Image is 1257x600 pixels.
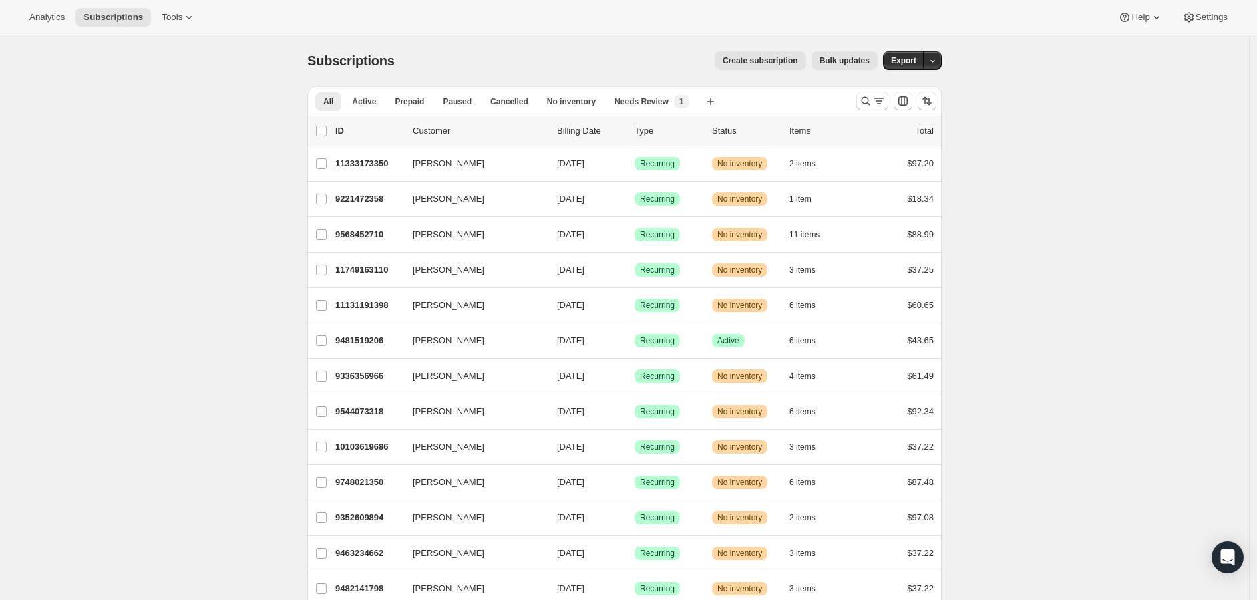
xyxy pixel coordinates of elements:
[335,544,934,563] div: 9463234662[PERSON_NAME][DATE]SuccessRecurringWarningNo inventory3 items$37.22
[75,8,151,27] button: Subscriptions
[789,158,816,169] span: 2 items
[557,300,584,310] span: [DATE]
[789,300,816,311] span: 6 items
[789,265,816,275] span: 3 items
[717,406,762,417] span: No inventory
[413,547,484,560] span: [PERSON_NAME]
[335,296,934,315] div: 11131191398[PERSON_NAME][DATE]SuccessRecurringWarningNo inventory6 items$60.65
[789,367,830,386] button: 4 items
[335,261,934,279] div: 11749163110[PERSON_NAME][DATE]SuccessRecurringWarningNo inventory3 items$37.25
[335,190,934,208] div: 9221472358[PERSON_NAME][DATE]SuccessRecurringWarningNo inventory1 item$18.34
[717,442,762,452] span: No inventory
[413,157,484,170] span: [PERSON_NAME]
[789,402,830,421] button: 6 items
[907,406,934,416] span: $92.34
[789,477,816,488] span: 6 items
[335,228,402,241] p: 9568452710
[820,55,870,66] span: Bulk updates
[557,371,584,381] span: [DATE]
[717,477,762,488] span: No inventory
[335,440,402,454] p: 10103619686
[162,12,182,23] span: Tools
[557,229,584,239] span: [DATE]
[907,548,934,558] span: $37.22
[700,92,721,111] button: Create new view
[335,508,934,527] div: 9352609894[PERSON_NAME][DATE]SuccessRecurringWarningNo inventory2 items$97.08
[614,96,669,107] span: Needs Review
[789,194,812,204] span: 1 item
[405,330,538,351] button: [PERSON_NAME]
[907,229,934,239] span: $88.99
[907,512,934,522] span: $97.08
[154,8,204,27] button: Tools
[640,300,675,311] span: Recurring
[640,583,675,594] span: Recurring
[413,405,484,418] span: [PERSON_NAME]
[335,124,402,138] p: ID
[413,263,484,277] span: [PERSON_NAME]
[789,438,830,456] button: 3 items
[557,512,584,522] span: [DATE]
[335,511,402,524] p: 9352609894
[21,8,73,27] button: Analytics
[907,194,934,204] span: $18.34
[405,543,538,564] button: [PERSON_NAME]
[717,300,762,311] span: No inventory
[335,547,402,560] p: 9463234662
[413,511,484,524] span: [PERSON_NAME]
[679,96,684,107] span: 1
[335,473,934,492] div: 9748021350[PERSON_NAME][DATE]SuccessRecurringWarningNo inventory6 items$87.48
[789,442,816,452] span: 3 items
[335,582,402,595] p: 9482141798
[1131,12,1149,23] span: Help
[717,548,762,559] span: No inventory
[717,265,762,275] span: No inventory
[405,365,538,387] button: [PERSON_NAME]
[789,512,816,523] span: 2 items
[413,228,484,241] span: [PERSON_NAME]
[413,369,484,383] span: [PERSON_NAME]
[916,124,934,138] p: Total
[717,335,739,346] span: Active
[789,508,830,527] button: 2 items
[557,124,624,138] p: Billing Date
[883,51,924,70] button: Export
[413,124,546,138] p: Customer
[715,51,806,70] button: Create subscription
[557,583,584,593] span: [DATE]
[907,442,934,452] span: $37.22
[335,579,934,598] div: 9482141798[PERSON_NAME][DATE]SuccessRecurringWarningNo inventory3 items$37.22
[443,96,472,107] span: Paused
[335,405,402,418] p: 9544073318
[907,335,934,345] span: $43.65
[323,96,333,107] span: All
[635,124,701,138] div: Type
[789,124,856,138] div: Items
[557,158,584,168] span: [DATE]
[335,299,402,312] p: 11131191398
[335,402,934,421] div: 9544073318[PERSON_NAME][DATE]SuccessRecurringWarningNo inventory6 items$92.34
[789,406,816,417] span: 6 items
[640,512,675,523] span: Recurring
[717,229,762,240] span: No inventory
[335,192,402,206] p: 9221472358
[405,153,538,174] button: [PERSON_NAME]
[789,583,816,594] span: 3 items
[789,190,826,208] button: 1 item
[789,261,830,279] button: 3 items
[490,96,528,107] span: Cancelled
[789,335,816,346] span: 6 items
[789,154,830,173] button: 2 items
[405,436,538,458] button: [PERSON_NAME]
[640,229,675,240] span: Recurring
[335,157,402,170] p: 11333173350
[413,299,484,312] span: [PERSON_NAME]
[789,229,820,240] span: 11 items
[405,295,538,316] button: [PERSON_NAME]
[907,371,934,381] span: $61.49
[413,440,484,454] span: [PERSON_NAME]
[405,401,538,422] button: [PERSON_NAME]
[335,154,934,173] div: 11333173350[PERSON_NAME][DATE]SuccessRecurringWarningNo inventory2 items$97.20
[405,224,538,245] button: [PERSON_NAME]
[717,371,762,382] span: No inventory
